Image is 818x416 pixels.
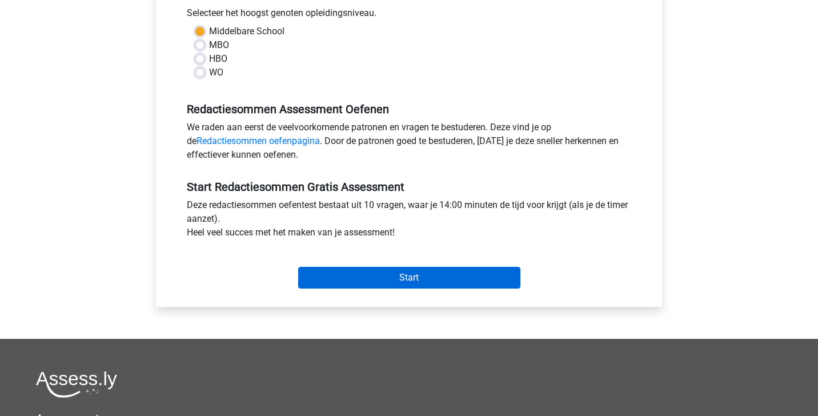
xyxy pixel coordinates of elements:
[36,371,117,398] img: Assessly logo
[209,52,227,66] label: HBO
[178,121,640,166] div: We raden aan eerst de veelvoorkomende patronen en vragen te bestuderen. Deze vind je op de . Door...
[178,6,640,25] div: Selecteer het hoogst genoten opleidingsniveau.
[187,180,631,194] h5: Start Redactiesommen Gratis Assessment
[209,38,229,52] label: MBO
[187,102,631,116] h5: Redactiesommen Assessment Oefenen
[209,25,284,38] label: Middelbare School
[298,267,520,289] input: Start
[178,198,640,244] div: Deze redactiesommen oefentest bestaat uit 10 vragen, waar je 14:00 minuten de tijd voor krijgt (a...
[197,135,320,146] a: Redactiesommen oefenpagina
[209,66,223,79] label: WO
